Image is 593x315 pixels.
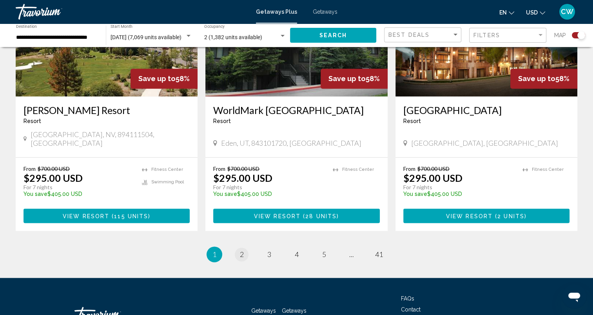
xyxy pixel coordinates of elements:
mat-select: Sort by [388,32,459,38]
span: ( ) [301,213,339,219]
button: Change currency [526,7,545,18]
button: Search [290,28,376,42]
span: $700.00 USD [417,165,450,172]
span: 115 units [114,213,148,219]
span: 5 [322,250,326,259]
p: $405.00 USD [24,191,134,197]
span: You save [24,191,47,197]
span: [GEOGRAPHIC_DATA], [GEOGRAPHIC_DATA] [411,139,558,147]
span: Fitness Center [532,167,564,172]
span: Map [554,30,566,41]
span: 3 [267,250,271,259]
span: 28 units [305,213,337,219]
span: 2 [240,250,244,259]
a: Travorium [16,4,248,20]
span: CW [561,8,573,16]
span: Resort [403,118,421,124]
span: From [24,165,36,172]
span: 2 units [497,213,524,219]
span: [DATE] (7,069 units available) [111,34,181,40]
span: Fitness Center [342,167,374,172]
div: 58% [510,69,577,89]
span: ( ) [493,213,527,219]
a: WorldMark [GEOGRAPHIC_DATA] [213,104,379,116]
span: Save up to [138,74,176,83]
span: ... [349,250,354,259]
div: 58% [321,69,388,89]
p: For 7 nights [403,184,515,191]
button: Change language [499,7,514,18]
p: For 7 nights [24,184,134,191]
span: View Resort [63,213,109,219]
p: $295.00 USD [213,172,272,184]
p: For 7 nights [213,184,325,191]
button: User Menu [557,4,577,20]
span: [GEOGRAPHIC_DATA], NV, 894111504, [GEOGRAPHIC_DATA] [31,130,190,147]
span: $700.00 USD [38,165,70,172]
span: Filters [473,32,500,38]
span: Fitness Center [151,167,183,172]
ul: Pagination [16,246,577,262]
span: From [403,165,415,172]
span: 1 [212,250,216,259]
span: ( ) [109,213,151,219]
button: View Resort(28 units) [213,208,379,223]
span: 41 [375,250,383,259]
a: FAQs [401,295,414,302]
p: $295.00 USD [24,172,83,184]
span: Eden, UT, 843101720, [GEOGRAPHIC_DATA] [221,139,361,147]
span: From [213,165,225,172]
a: Contact [401,306,421,312]
a: Getaways [251,307,276,313]
iframe: Button to launch messaging window [562,284,587,309]
span: 2 (1,382 units available) [204,34,262,40]
a: Getaways [313,9,337,15]
span: You save [403,191,427,197]
span: USD [526,9,538,16]
span: Resort [24,118,41,124]
a: [PERSON_NAME] Resort [24,104,190,116]
button: Filter [469,27,546,43]
span: Save up to [518,74,555,83]
a: Getaways Plus [256,9,297,15]
button: View Resort(115 units) [24,208,190,223]
span: Save up to [328,74,366,83]
button: View Resort(2 units) [403,208,569,223]
p: $295.00 USD [403,172,462,184]
span: $700.00 USD [227,165,259,172]
div: 58% [131,69,198,89]
span: Search [319,33,347,39]
span: View Resort [446,213,493,219]
span: View Resort [254,213,301,219]
p: $405.00 USD [403,191,515,197]
p: $405.00 USD [213,191,325,197]
a: [GEOGRAPHIC_DATA] [403,104,569,116]
span: Best Deals [388,32,430,38]
span: en [499,9,507,16]
span: Resort [213,118,231,124]
span: You save [213,191,237,197]
span: Swimming Pool [151,179,184,185]
span: 4 [295,250,299,259]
